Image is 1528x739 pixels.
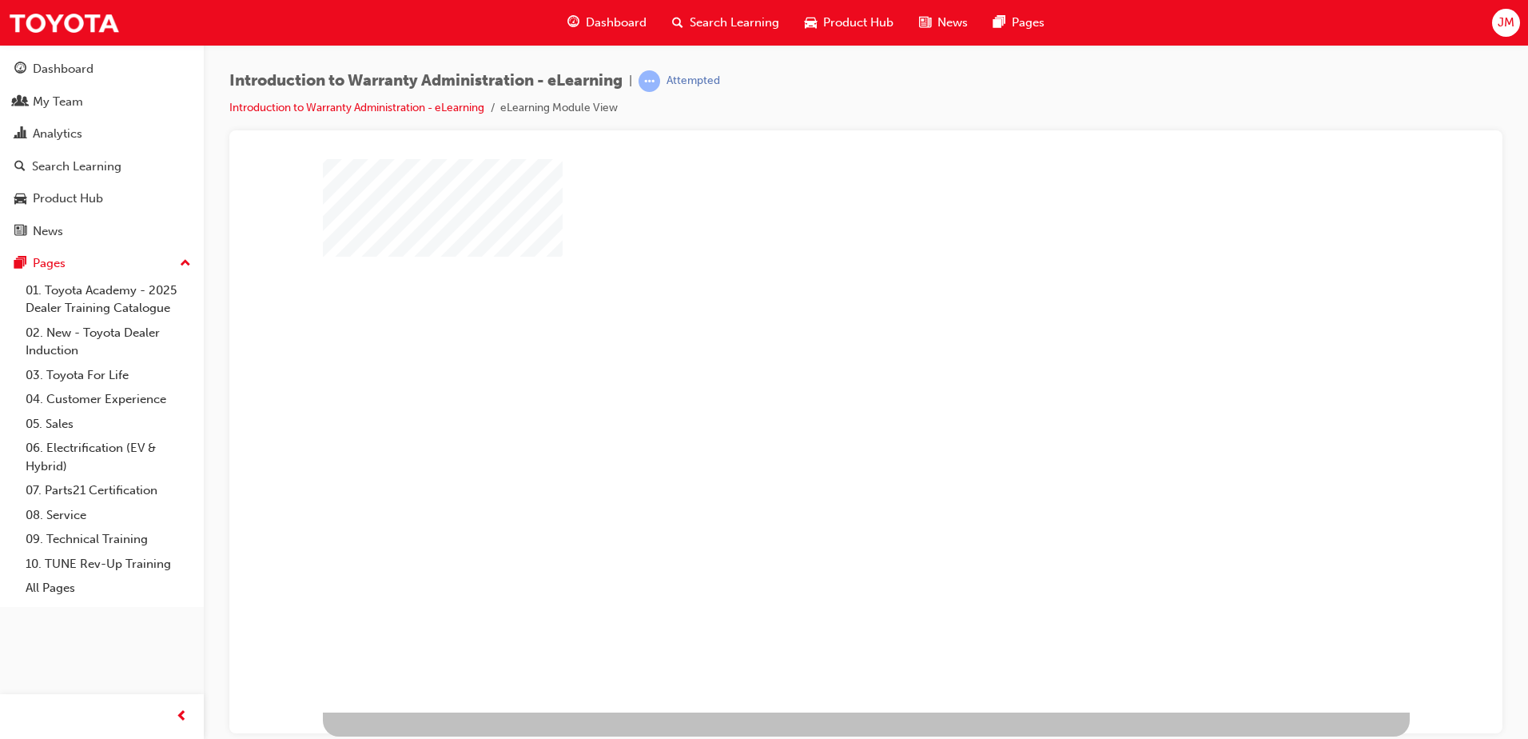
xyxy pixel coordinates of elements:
[629,72,632,90] span: |
[906,6,981,39] a: news-iconNews
[6,184,197,214] a: Product Hub
[1492,9,1520,37] button: JM
[180,254,191,274] span: up-icon
[667,74,720,89] div: Attempted
[19,527,197,552] a: 09. Technical Training
[823,14,893,32] span: Product Hub
[19,436,197,478] a: 06. Electrification (EV & Hybrid)
[500,99,618,118] li: eLearning Module View
[19,478,197,503] a: 07. Parts21 Certification
[33,93,83,111] div: My Team
[19,412,197,437] a: 05. Sales
[937,14,968,32] span: News
[33,190,103,208] div: Product Hub
[14,95,26,110] span: people-icon
[993,13,1005,33] span: pages-icon
[981,6,1057,39] a: pages-iconPages
[32,158,121,176] div: Search Learning
[6,119,197,149] a: Analytics
[586,14,647,32] span: Dashboard
[555,6,659,39] a: guage-iconDashboard
[6,87,197,117] a: My Team
[567,13,579,33] span: guage-icon
[19,321,197,363] a: 02. New - Toyota Dealer Induction
[8,5,120,41] img: Trak
[14,225,26,239] span: news-icon
[229,72,623,90] span: Introduction to Warranty Administration - eLearning
[1012,14,1045,32] span: Pages
[14,160,26,174] span: search-icon
[919,13,931,33] span: news-icon
[14,62,26,77] span: guage-icon
[672,13,683,33] span: search-icon
[19,363,197,388] a: 03. Toyota For Life
[6,152,197,182] a: Search Learning
[639,70,660,92] span: learningRecordVerb_ATTEMPT-icon
[805,13,817,33] span: car-icon
[14,192,26,206] span: car-icon
[14,257,26,271] span: pages-icon
[6,249,197,278] button: Pages
[6,54,197,84] a: Dashboard
[14,127,26,142] span: chart-icon
[33,254,66,273] div: Pages
[19,576,197,601] a: All Pages
[33,222,63,241] div: News
[19,552,197,577] a: 10. TUNE Rev-Up Training
[33,60,94,78] div: Dashboard
[690,14,779,32] span: Search Learning
[19,278,197,321] a: 01. Toyota Academy - 2025 Dealer Training Catalogue
[1498,14,1514,32] span: JM
[792,6,906,39] a: car-iconProduct Hub
[19,387,197,412] a: 04. Customer Experience
[6,51,197,249] button: DashboardMy TeamAnalyticsSearch LearningProduct HubNews
[33,125,82,143] div: Analytics
[176,707,188,727] span: prev-icon
[6,217,197,246] a: News
[659,6,792,39] a: search-iconSearch Learning
[229,101,484,114] a: Introduction to Warranty Administration - eLearning
[19,503,197,528] a: 08. Service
